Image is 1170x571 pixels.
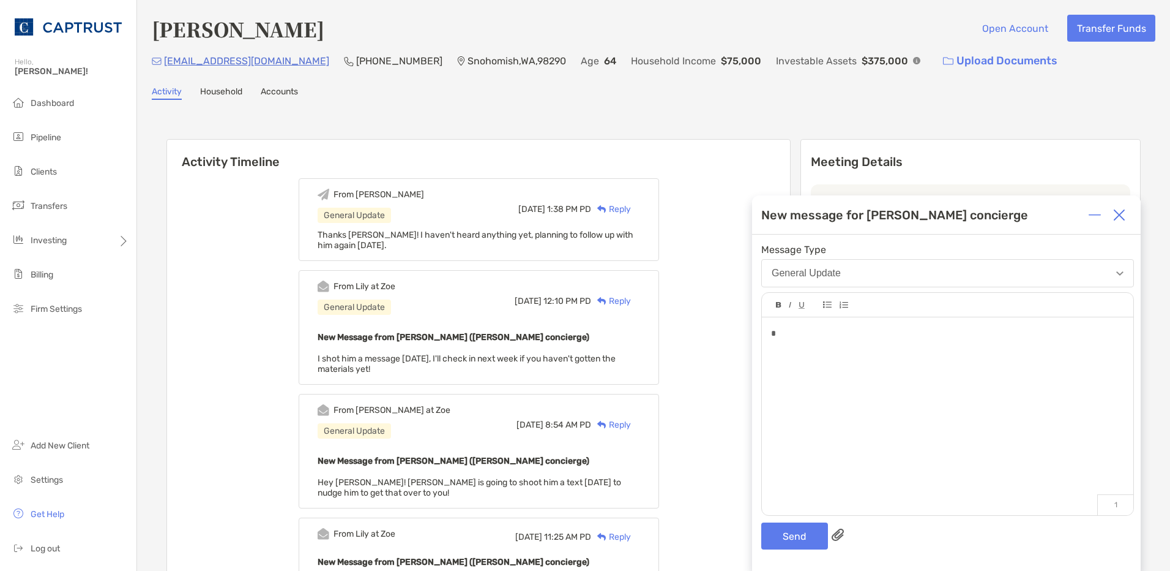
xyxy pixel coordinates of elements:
[823,301,832,308] img: Editor control icon
[318,423,391,439] div: General Update
[15,66,129,77] span: [PERSON_NAME]!
[200,86,242,100] a: Household
[935,48,1065,74] a: Upload Documents
[789,302,791,308] img: Editor control icon
[591,203,631,216] div: Reply
[318,189,329,200] img: Event icon
[164,53,329,69] p: [EMAIL_ADDRESS][DOMAIN_NAME]
[167,140,790,169] h6: Activity Timeline
[839,301,848,309] img: Editor control icon
[356,53,442,69] p: [PHONE_NUMBER]
[318,354,616,374] span: I shot him a message [DATE], I'll check in next week if you haven't gotten the materials yet!
[152,58,162,65] img: Email Icon
[11,301,26,316] img: firm-settings icon
[591,418,631,431] div: Reply
[545,420,591,430] span: 8:54 AM PD
[318,300,391,315] div: General Update
[31,98,74,108] span: Dashboard
[1097,494,1133,515] p: 1
[862,53,908,69] p: $375,000
[772,268,841,279] div: General Update
[318,557,589,567] b: New Message from [PERSON_NAME] ([PERSON_NAME] concierge)
[11,437,26,452] img: add_new_client icon
[776,302,781,308] img: Editor control icon
[811,154,1130,170] p: Meeting Details
[11,198,26,213] img: transfers icon
[11,129,26,144] img: pipeline icon
[1113,209,1125,221] img: Close
[333,281,395,292] div: From Lily at Zoe
[832,529,844,541] img: paperclip attachments
[515,532,542,542] span: [DATE]
[1089,209,1101,221] img: Expand or collapse
[318,456,589,466] b: New Message from [PERSON_NAME] ([PERSON_NAME] concierge)
[15,5,122,49] img: CAPTRUST Logo
[597,421,606,429] img: Reply icon
[597,205,606,213] img: Reply icon
[515,296,542,306] span: [DATE]
[318,477,621,498] span: Hey [PERSON_NAME]! [PERSON_NAME] is going to shoot him a text [DATE] to nudge him to get that ove...
[261,86,298,100] a: Accounts
[31,441,89,451] span: Add New Client
[761,259,1134,287] button: General Update
[318,404,329,416] img: Event icon
[333,189,424,200] div: From [PERSON_NAME]
[943,57,953,66] img: button icon
[518,204,545,214] span: [DATE]
[318,281,329,292] img: Event icon
[31,509,64,520] span: Get Help
[591,531,631,543] div: Reply
[152,86,182,100] a: Activity
[604,53,616,69] p: 64
[776,53,857,69] p: Investable Assets
[31,132,61,143] span: Pipeline
[318,332,589,342] b: New Message from [PERSON_NAME] ([PERSON_NAME] concierge)
[333,405,450,415] div: From [PERSON_NAME] at Zoe
[468,53,566,69] p: Snohomish , WA , 98290
[31,304,82,314] span: Firm Settings
[591,295,631,308] div: Reply
[11,232,26,247] img: investing icon
[11,472,26,486] img: settings icon
[631,53,716,69] p: Household Income
[581,53,599,69] p: Age
[761,208,1028,222] div: New message for [PERSON_NAME] concierge
[1067,15,1155,42] button: Transfer Funds
[516,420,543,430] span: [DATE]
[597,297,606,305] img: Reply icon
[318,230,633,251] span: Thanks [PERSON_NAME]! I haven't heard anything yet, planning to follow up with him again [DATE].
[31,235,67,246] span: Investing
[11,95,26,110] img: dashboard icon
[547,204,591,214] span: 1:38 PM PD
[972,15,1057,42] button: Open Account
[761,244,1134,255] span: Message Type
[11,540,26,555] img: logout icon
[11,506,26,521] img: get-help icon
[318,528,329,540] img: Event icon
[761,523,828,550] button: Send
[318,208,391,223] div: General Update
[597,533,606,541] img: Reply icon
[31,475,63,485] span: Settings
[11,267,26,281] img: billing icon
[543,296,591,306] span: 12:10 PM PD
[799,302,805,309] img: Editor control icon
[457,56,465,66] img: Location Icon
[344,56,354,66] img: Phone Icon
[152,15,324,43] h4: [PERSON_NAME]
[31,167,57,177] span: Clients
[31,201,67,211] span: Transfers
[721,53,761,69] p: $75,000
[544,532,591,542] span: 11:25 AM PD
[11,164,26,178] img: clients icon
[31,270,53,280] span: Billing
[333,529,395,539] div: From Lily at Zoe
[913,57,920,64] img: Info Icon
[1116,271,1123,276] img: Open dropdown arrow
[31,543,60,554] span: Log out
